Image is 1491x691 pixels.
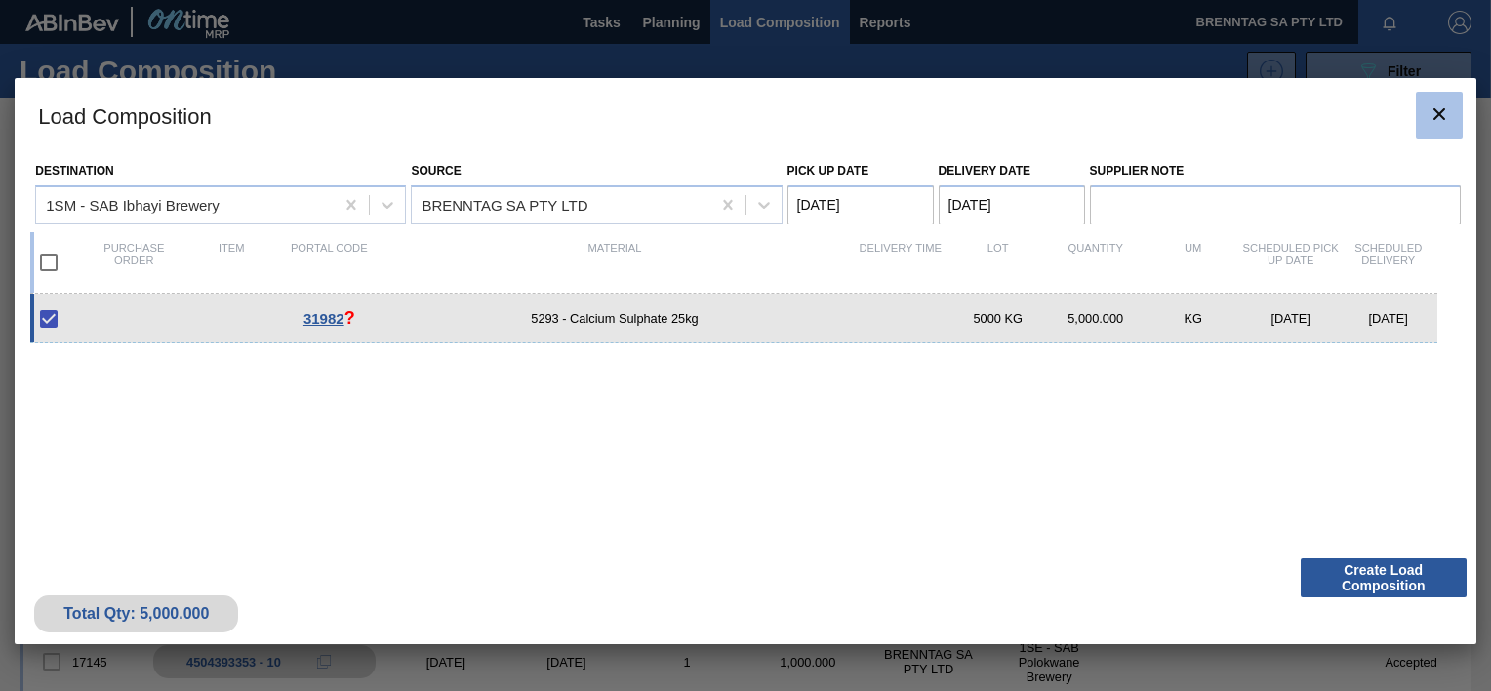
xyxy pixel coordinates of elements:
[1242,311,1340,326] div: [DATE]
[411,164,461,178] label: Source
[1145,311,1242,326] div: KG
[1047,311,1145,326] div: 5,000.000
[378,242,851,283] div: Material
[939,185,1085,224] input: mm/dd/yyyy
[46,196,220,213] div: 1SM - SAB Ibhayi Brewery
[422,196,587,213] div: BRENNTAG SA PTY LTD
[1242,242,1340,283] div: Scheduled Pick up Date
[949,311,1047,326] div: 5000 KG
[182,242,280,283] div: Item
[280,242,378,283] div: Portal code
[939,164,1030,178] label: Delivery Date
[852,242,949,283] div: Delivery Time
[303,310,344,327] span: 31982
[344,308,355,328] span: ?
[1340,311,1437,326] div: [DATE]
[1145,242,1242,283] div: UM
[15,78,1475,152] h3: Load Composition
[378,311,851,326] span: 5293 - Calcium Sulphate 25kg
[1047,242,1145,283] div: Quantity
[1340,242,1437,283] div: Scheduled Delivery
[85,242,182,283] div: Purchase order
[787,185,934,224] input: mm/dd/yyyy
[1090,157,1461,185] label: Supplier Note
[49,605,223,623] div: Total Qty: 5,000.000
[1301,558,1467,597] button: Create Load Composition
[949,242,1047,283] div: Lot
[787,164,869,178] label: Pick up Date
[35,164,113,178] label: Destination
[280,308,378,329] div: Emergency Negotiation Order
